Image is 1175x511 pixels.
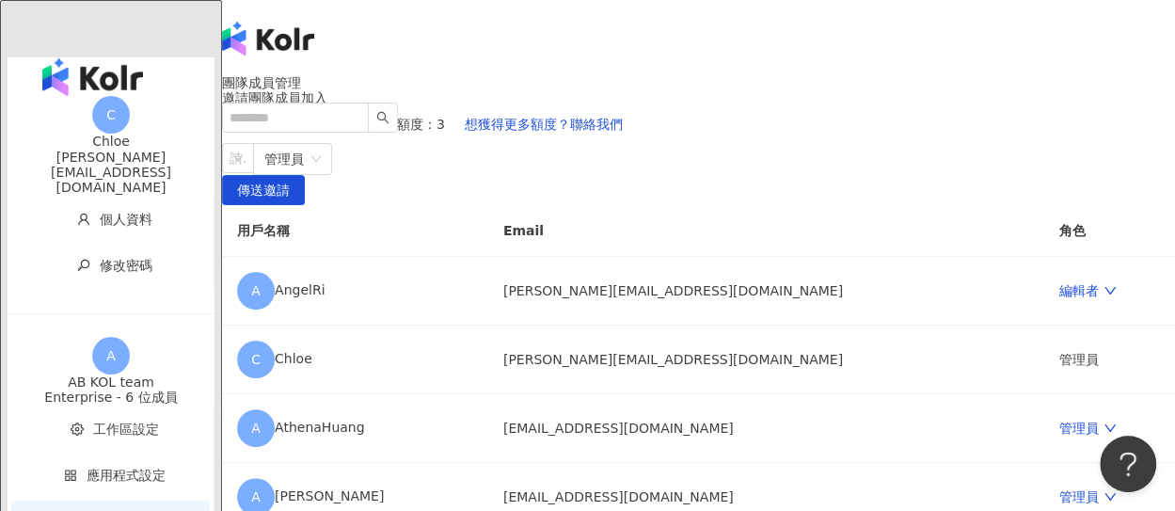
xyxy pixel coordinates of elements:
[100,212,152,227] span: 個人資料
[87,468,166,483] span: 應用程式設定
[93,422,159,437] span: 工作區設定
[1044,326,1175,394] td: 管理員
[376,111,389,124] span: search
[64,469,77,482] span: appstore
[1104,490,1117,503] span: down
[42,58,143,96] img: logo
[8,375,214,390] div: AB KOL team
[1059,489,1116,504] a: 管理員
[106,345,116,366] span: A
[222,205,488,257] th: 用戶名稱
[222,75,1175,90] div: 團隊成員管理
[1044,205,1175,257] th: 角色
[77,259,90,272] span: key
[8,150,214,195] div: [PERSON_NAME][EMAIL_ADDRESS][DOMAIN_NAME]
[1104,284,1117,297] span: down
[237,176,290,206] span: 傳送邀請
[251,487,261,507] span: A
[237,272,473,310] div: AngelRi
[1104,422,1117,435] span: down
[264,144,321,174] span: 管理員
[8,390,214,405] div: Enterprise - 6 位成員
[445,105,643,143] button: 想獲得更多額度？聯絡我們
[251,349,261,370] span: C
[222,175,305,205] button: 傳送邀請
[1059,283,1116,298] a: 編輯者
[222,90,1175,105] div: 邀請團隊成員加入
[222,22,314,56] img: logo
[237,409,473,447] div: AthenaHuang
[237,341,473,378] div: Chloe
[100,258,152,273] span: 修改密碼
[251,280,261,301] span: A
[488,394,1044,463] td: [EMAIL_ADDRESS][DOMAIN_NAME]
[77,213,90,226] span: user
[251,418,261,439] span: A
[488,205,1044,257] th: Email
[8,134,214,149] div: Chloe
[488,326,1044,394] td: [PERSON_NAME][EMAIL_ADDRESS][DOMAIN_NAME]
[1100,436,1156,492] iframe: Help Scout Beacon - Open
[106,104,116,125] span: C
[465,117,623,132] span: 想獲得更多額度？聯絡我們
[488,257,1044,326] td: [PERSON_NAME][EMAIL_ADDRESS][DOMAIN_NAME]
[1059,421,1116,436] a: 管理員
